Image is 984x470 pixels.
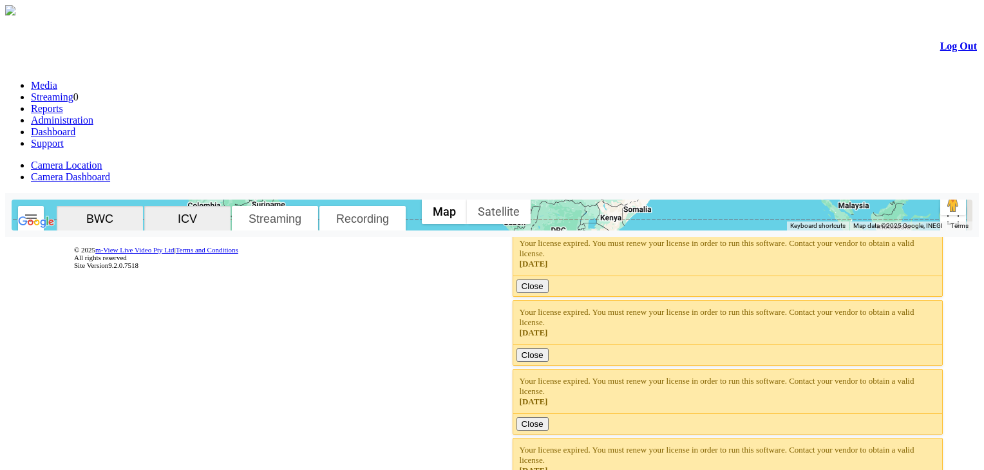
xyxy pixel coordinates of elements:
[31,138,64,149] a: Support
[516,279,549,293] button: Close
[31,115,93,126] a: Administration
[319,206,406,232] button: Recording
[108,261,138,269] span: 9.2.0.7518
[853,222,943,229] span: Map data ©2025 Google, INEGI
[520,376,936,407] div: Your license expired. You must renew your license in order to run this software. Contact your ven...
[516,348,549,362] button: Close
[232,206,318,232] button: Streaming
[237,212,313,226] span: Streaming
[144,206,231,232] button: ICV
[74,246,977,269] div: © 2025 | All rights reserved
[14,239,65,276] img: DigiCert Secured Site Seal
[5,5,15,15] img: arrow-3.png
[31,171,110,182] a: Camera Dashboard
[520,397,548,406] span: [DATE]
[940,41,977,52] a: Log Out
[940,206,966,232] button: Toggle fullscreen view
[790,221,846,230] button: Keyboard shortcuts
[149,212,225,226] span: ICV
[940,189,966,215] button: Drag Pegman onto the map to open Street View
[325,212,401,226] span: Recording
[422,198,467,224] button: Show street map
[520,328,548,337] span: [DATE]
[15,214,57,230] a: Open this area in Google Maps (opens a new window)
[31,91,73,102] a: Streaming
[176,246,238,254] a: Terms and Conditions
[73,91,79,102] span: 0
[95,246,175,254] a: m-View Live Video Pty Ltd
[31,160,102,171] a: Camera Location
[31,80,57,91] a: Media
[23,211,39,226] img: svg+xml,%3Csvg%20xmlns%3D%22http%3A%2F%2Fwww.w3.org%2F2000%2Fsvg%22%20height%3D%2224%22%20viewBox...
[15,214,57,230] img: Google
[18,206,44,232] button: Search
[57,206,143,232] button: BWC
[31,103,63,114] a: Reports
[467,198,531,224] button: Show satellite imagery
[516,417,549,431] button: Close
[31,126,75,137] a: Dashboard
[62,212,138,226] span: BWC
[74,261,977,269] div: Site Version
[520,307,936,338] div: Your license expired. You must renew your license in order to run this software. Contact your ven...
[951,222,969,229] a: Terms (opens in new tab)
